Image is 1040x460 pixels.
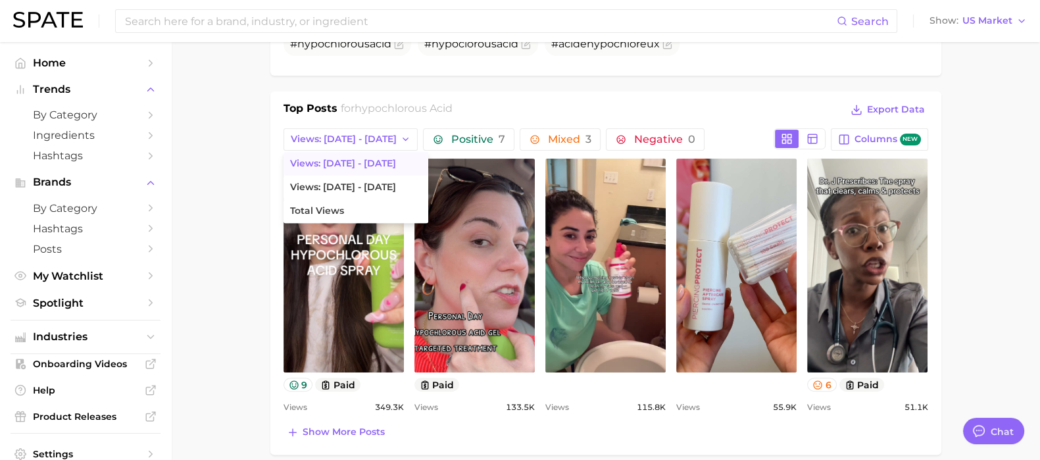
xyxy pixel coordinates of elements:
button: Columnsnew [831,128,928,151]
span: #hypoclorous [424,38,518,50]
span: Home [33,57,138,69]
ul: Views: [DATE] - [DATE] [284,152,428,223]
button: paid [414,378,460,392]
span: Onboarding Videos [33,358,138,370]
span: Brands [33,176,138,188]
a: Hashtags [11,218,161,239]
button: Trends [11,80,161,99]
span: 133.5k [506,399,535,415]
span: My Watchlist [33,270,138,282]
button: Flag as miscategorized or irrelevant [521,39,532,49]
span: Negative [633,134,695,145]
span: hypochlorous acid [355,102,453,115]
a: Product Releases [11,407,161,426]
button: 9 [284,378,313,392]
h2: for [341,101,453,120]
span: Views [414,399,438,415]
span: Total Views [290,205,344,217]
input: Search here for a brand, industry, or ingredient [124,10,837,32]
h1: Top Posts [284,101,337,120]
span: Views: [DATE] - [DATE] [291,134,397,145]
span: Views [676,399,700,415]
span: Show more posts [303,426,385,438]
button: Industries [11,327,161,347]
button: Views: [DATE] - [DATE] [284,128,418,151]
span: Views [284,399,307,415]
span: Mixed [547,134,591,145]
span: Industries [33,331,138,343]
span: 51.1k [904,399,928,415]
a: My Watchlist [11,266,161,286]
button: Flag as miscategorized or irrelevant [662,39,673,49]
a: Hashtags [11,145,161,166]
span: 349.3k [375,399,404,415]
img: SPATE [13,12,83,28]
span: Product Releases [33,411,138,422]
span: Ingredients [33,129,138,141]
span: 0 [687,133,695,145]
a: Spotlight [11,293,161,313]
a: Onboarding Videos [11,354,161,374]
a: by Category [11,105,161,125]
span: 115.8k [637,399,666,415]
button: Show more posts [284,423,388,442]
span: Views [545,399,569,415]
a: by Category [11,198,161,218]
span: Views [807,399,831,415]
span: acid [497,38,518,50]
span: Posts [33,243,138,255]
span: Export Data [867,104,925,115]
span: 7 [498,133,505,145]
span: Views: [DATE] - [DATE] [290,158,396,169]
button: paid [839,378,885,392]
a: Ingredients [11,125,161,145]
button: ShowUS Market [926,13,1030,30]
span: US Market [962,17,1012,24]
span: acid [558,38,580,50]
button: Export Data [847,101,928,119]
a: Posts [11,239,161,259]
span: # ehypochloreux [551,38,660,50]
span: by Category [33,109,138,121]
span: 55.9k [773,399,797,415]
span: Show [929,17,958,24]
span: acid [370,38,391,50]
span: Trends [33,84,138,95]
span: Positive [451,134,505,145]
span: Hashtags [33,222,138,235]
span: Views: [DATE] - [DATE] [290,182,396,193]
button: Flag as miscategorized or irrelevant [394,39,405,49]
span: # [290,38,391,50]
span: new [900,134,921,146]
a: Help [11,380,161,400]
span: Spotlight [33,297,138,309]
span: hypochlorous [297,38,370,50]
span: Search [851,15,889,28]
a: Home [11,53,161,73]
button: 6 [807,378,837,392]
button: Brands [11,172,161,192]
span: Settings [33,448,138,460]
span: Columns [854,134,920,146]
span: 3 [585,133,591,145]
span: by Category [33,202,138,215]
span: Help [33,384,138,396]
span: Hashtags [33,149,138,162]
button: paid [315,378,360,392]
